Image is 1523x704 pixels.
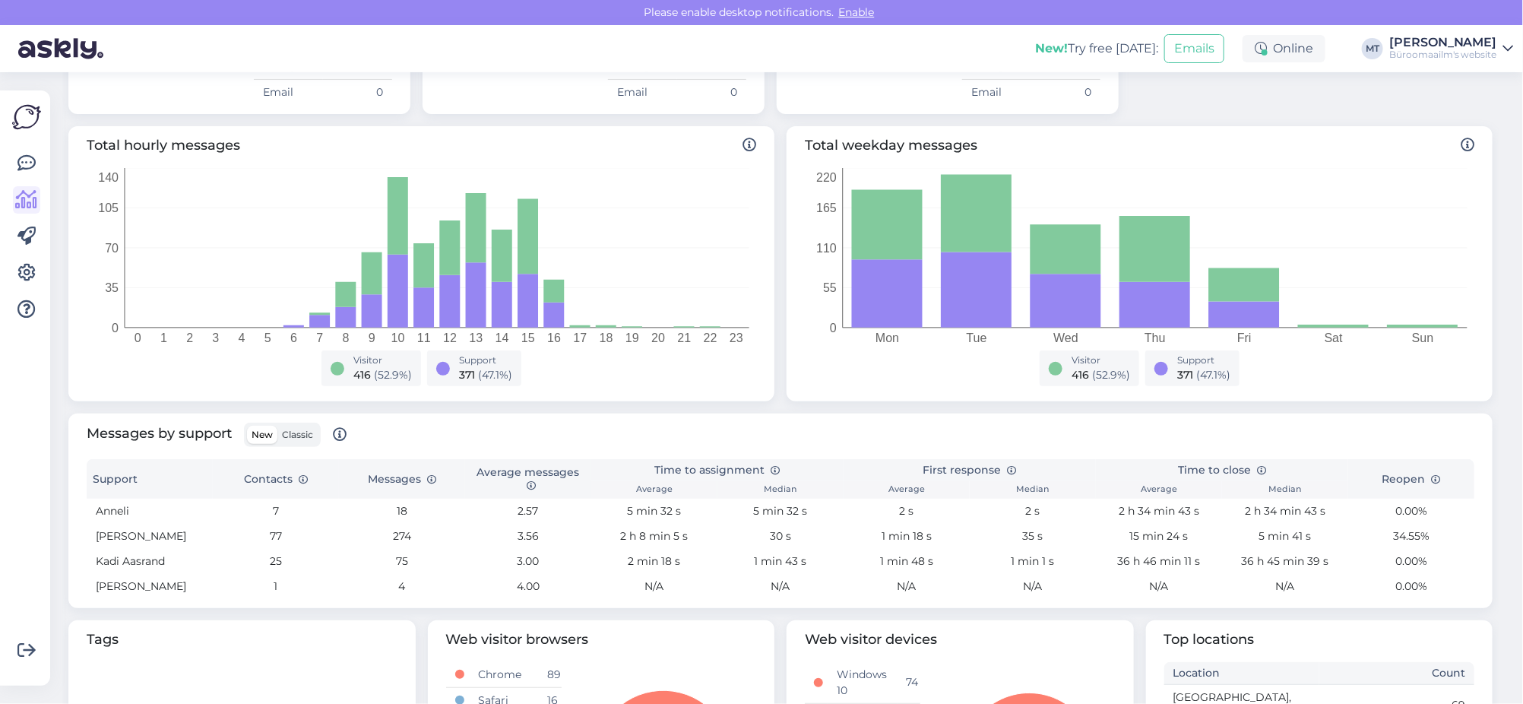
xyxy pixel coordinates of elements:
[591,549,717,574] td: 2 min 18 s
[465,499,591,524] td: 2.57
[1222,499,1348,524] td: 2 h 34 min 43 s
[962,80,1031,106] td: Email
[717,549,844,574] td: 1 min 43 s
[898,662,920,704] td: 74
[1348,549,1474,574] td: 0.00%
[970,481,1096,499] th: Median
[339,549,465,574] td: 75
[469,662,538,688] td: Chrome
[816,171,837,184] tspan: 220
[967,331,987,344] tspan: Tue
[1096,574,1222,599] td: N/A
[1348,459,1474,499] th: Reopen
[677,331,691,344] tspan: 21
[374,368,412,382] span: ( 52.9 %)
[87,423,347,447] span: Messages by support
[717,524,844,549] td: 30 s
[1319,662,1474,685] th: Count
[1145,331,1166,344] tspan: Thu
[252,429,273,440] span: New
[465,524,591,549] td: 3.56
[591,499,717,524] td: 5 min 32 s
[496,331,509,344] tspan: 14
[1092,368,1130,382] span: ( 52.9 %)
[1031,80,1100,106] td: 0
[1389,36,1514,61] a: [PERSON_NAME]Büroomaailm's website
[717,481,844,499] th: Median
[339,459,465,499] th: Messages
[87,549,213,574] td: Kadi Aasrand
[98,171,119,184] tspan: 140
[339,524,465,549] td: 274
[816,242,837,255] tspan: 110
[717,574,844,599] td: N/A
[591,481,717,499] th: Average
[828,662,897,704] td: Windows 10
[1325,331,1344,344] tspan: Sat
[834,5,879,19] span: Enable
[1389,36,1497,49] div: [PERSON_NAME]
[446,629,757,650] span: Web visitor browsers
[1222,481,1348,499] th: Median
[730,331,743,344] tspan: 23
[1035,41,1068,55] b: New!
[98,201,119,214] tspan: 105
[805,629,1116,650] span: Web visitor devices
[213,524,339,549] td: 77
[591,459,844,481] th: Time to assignment
[1243,35,1325,62] div: Online
[1096,549,1222,574] td: 36 h 46 min 11 s
[1389,49,1497,61] div: Büroomaailm's website
[591,524,717,549] td: 2 h 8 min 5 s
[87,459,213,499] th: Support
[844,459,1096,481] th: First response
[459,368,475,382] span: 371
[1096,524,1222,549] td: 15 min 24 s
[573,331,587,344] tspan: 17
[213,574,339,599] td: 1
[1196,368,1230,382] span: ( 47.1 %)
[1222,574,1348,599] td: N/A
[521,331,535,344] tspan: 15
[239,331,245,344] tspan: 4
[717,499,844,524] td: 5 min 32 s
[970,499,1096,524] td: 2 s
[478,368,512,382] span: ( 47.1 %)
[105,281,119,294] tspan: 35
[87,499,213,524] td: Anneli
[970,524,1096,549] td: 35 s
[353,354,412,367] div: Visitor
[290,331,297,344] tspan: 6
[1053,331,1078,344] tspan: Wed
[1164,629,1475,650] span: Top locations
[591,574,717,599] td: N/A
[1177,368,1193,382] span: 371
[625,331,639,344] tspan: 19
[339,499,465,524] td: 18
[87,135,756,156] span: Total hourly messages
[1412,331,1433,344] tspan: Sun
[254,80,323,106] td: Email
[1348,524,1474,549] td: 34.55%
[323,80,392,106] td: 0
[875,331,899,344] tspan: Mon
[12,103,41,132] img: Askly Logo
[316,331,323,344] tspan: 7
[1348,574,1474,599] td: 0.00%
[112,322,119,335] tspan: 0
[844,549,970,574] td: 1 min 48 s
[823,281,837,294] tspan: 55
[87,524,213,549] td: [PERSON_NAME]
[1164,662,1319,685] th: Location
[213,499,339,524] td: 7
[1222,524,1348,549] td: 5 min 41 s
[844,574,970,599] td: N/A
[1096,499,1222,524] td: 2 h 34 min 43 s
[805,135,1474,156] span: Total weekday messages
[1096,481,1222,499] th: Average
[459,354,512,367] div: Support
[135,331,141,344] tspan: 0
[677,80,746,106] td: 0
[1096,459,1348,481] th: Time to close
[186,331,193,344] tspan: 2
